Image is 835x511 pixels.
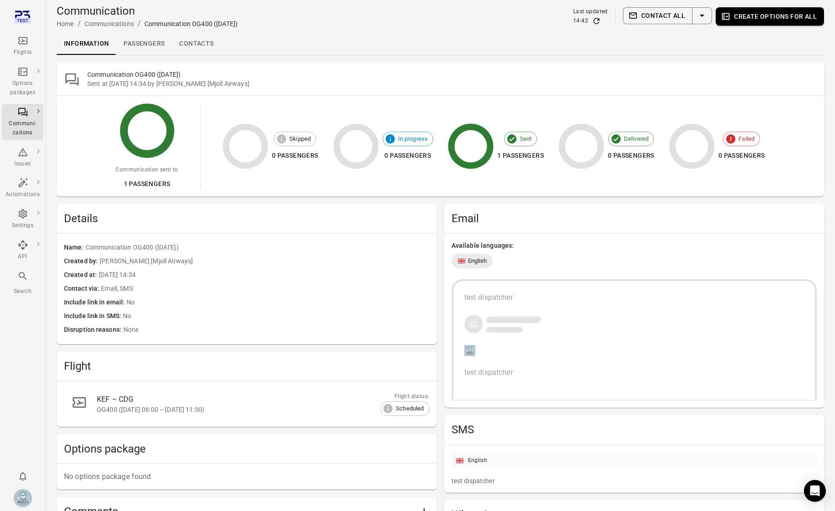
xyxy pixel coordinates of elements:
[623,7,712,24] div: Split button
[64,442,430,456] h2: Options package
[452,422,817,437] h2: SMS
[57,20,74,27] a: Home
[464,345,475,356] img: Company logo
[2,104,43,140] a: Communi-cations
[14,489,32,507] img: Mjoll-Airways-Logo.webp
[123,325,430,335] span: None
[608,150,654,161] div: 0 passengers
[718,150,765,161] div: 0 passengers
[692,7,712,24] button: Select action
[468,256,487,266] span: English
[5,221,40,230] div: Settings
[5,252,40,261] div: API
[64,471,430,482] p: No options package found
[2,64,43,100] a: Options packages
[14,467,32,485] button: Notifications
[127,298,429,308] span: No
[64,325,123,335] span: Disruption reasons
[592,16,601,26] button: Refresh data
[383,150,434,161] div: 0 passengers
[64,284,101,294] span: Contact via
[573,7,608,16] div: Last updated
[2,206,43,233] a: Settings
[64,311,123,321] span: Include link in SMS
[5,119,40,138] div: Communi-cations
[64,298,127,308] span: Include link in email
[57,33,824,55] div: Local navigation
[116,33,172,55] a: Passengers
[64,256,100,266] span: Created by
[87,79,817,88] div: Sent at [DATE] 14:34 by [PERSON_NAME] [Mjoll Airways]
[10,485,36,511] button: Elsa Mjöll [Mjoll Airways]
[804,480,826,502] div: Open Intercom Messenger
[284,134,316,144] span: Skipped
[452,241,817,250] div: Available languages:
[64,243,85,253] span: Name
[64,270,99,280] span: Created at
[2,237,43,264] a: API
[57,4,238,18] h1: Communication
[87,70,817,79] h2: Communication OG400 ([DATE])
[78,18,81,29] li: /
[99,270,429,280] span: [DATE] 14:34
[2,144,43,171] a: Issues
[623,7,692,24] button: Contact all
[5,190,40,199] div: Automations
[85,243,430,253] span: Communication OG400 ([DATE])
[452,254,493,268] div: English
[272,150,319,161] div: 0 passengers
[391,404,429,413] span: Scheduled
[380,392,429,401] div: Flight status:
[515,134,537,144] span: Sent
[5,160,40,169] div: Issues
[497,150,544,161] div: 1 passengers
[116,165,178,175] div: Communication sent to
[85,19,134,28] div: Communications
[5,287,40,296] div: Search
[716,7,824,26] button: Create options for all
[468,456,488,465] div: English
[573,16,588,26] div: 14:42
[64,359,430,373] h2: Flight
[619,134,654,144] span: Delivered
[123,311,429,321] span: No
[2,268,43,298] button: Search
[138,18,141,29] li: /
[57,33,116,55] a: Information
[393,134,433,144] span: In progress
[5,48,40,57] div: Flights
[5,79,40,97] div: Options packages
[172,33,221,55] a: Contacts
[144,19,238,28] div: Communication OG400 ([DATE])
[452,476,817,485] div: test dispatcher
[2,175,43,202] a: Automations
[101,284,429,294] span: Email, SMS
[2,32,43,60] a: Flights
[452,211,817,226] h2: Email
[57,18,238,29] nav: Breadcrumbs
[97,405,408,414] div: OG400 ([DATE] 06:00 – [DATE] 11:30)
[464,292,804,303] div: test dispatcher
[734,134,760,144] span: Failed
[97,394,408,405] div: KEF – CDG
[116,178,178,190] div: 1 passengers
[464,368,513,377] span: test dispatcher
[100,256,429,266] span: [PERSON_NAME] [Mjoll Airways]
[64,211,430,226] span: Details
[64,389,430,420] a: KEF – CDGOG400 ([DATE] 06:00 – [DATE] 11:30)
